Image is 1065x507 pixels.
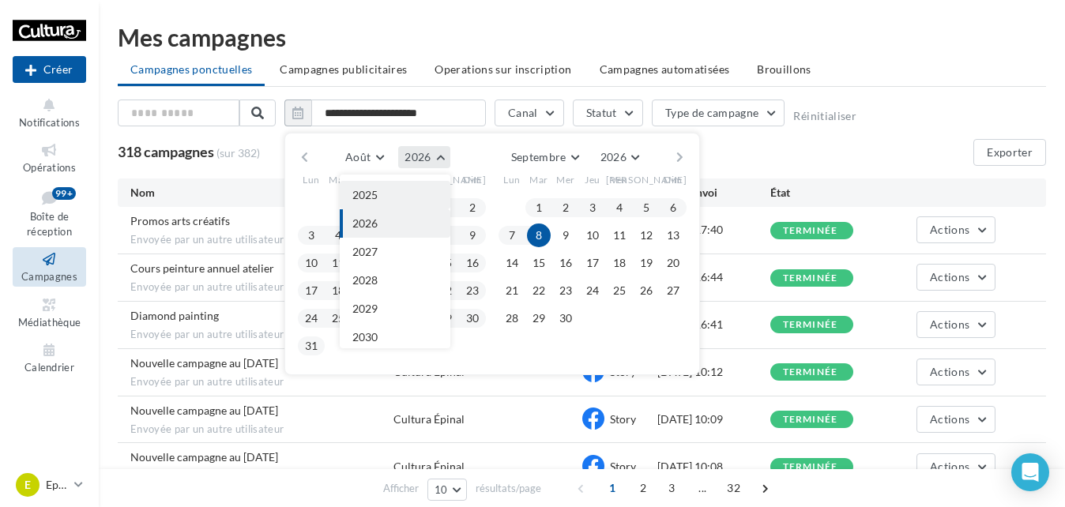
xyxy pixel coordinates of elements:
button: 2028 [340,266,450,295]
span: 3 [659,475,684,501]
span: 2029 [352,302,378,315]
button: 18 [326,279,350,302]
div: terminée [783,415,838,425]
button: 30 [461,306,484,330]
button: 10 [299,251,323,275]
span: Nouvelle campagne au 03-09-2025 [130,404,278,417]
a: Boîte de réception99+ [13,184,86,242]
button: 2025 [340,181,450,209]
span: 2028 [352,273,378,287]
button: 4 [608,196,631,220]
span: Envoyée par un autre utilisateur [130,375,393,389]
span: Jeu [384,173,400,186]
span: 2026 [600,150,627,163]
span: Envoyée par un autre utilisateur [130,233,393,247]
button: 29 [527,306,551,330]
button: 17 [581,251,604,275]
button: 9 [554,223,578,247]
span: 2026 [352,216,378,230]
span: 2025 [352,188,378,201]
button: Créer [13,56,86,83]
span: Boîte de réception [27,210,72,238]
button: Actions [916,264,995,291]
div: [DATE] 17:40 [657,222,770,238]
button: 24 [299,306,323,330]
button: 2026 [340,209,450,238]
a: E Epinal [13,470,86,500]
button: Septembre [505,146,585,168]
span: Calendrier [24,361,74,374]
span: Mer [356,173,374,186]
button: 4 [326,223,350,247]
button: 21 [500,279,524,302]
button: 2029 [340,295,450,323]
div: Cultura Épinal [393,411,465,427]
span: Actions [930,365,969,378]
div: terminée [783,320,838,330]
span: Story [610,460,636,473]
span: 2 [630,475,656,501]
div: Mes campagnes [118,25,1046,49]
span: Médiathèque [18,316,81,329]
button: Août [339,146,389,168]
span: Envoyée par un autre utilisateur [130,328,393,342]
p: Epinal [46,477,68,493]
span: Envoyée par un autre utilisateur [130,422,393,437]
div: [DATE] 10:09 [657,411,770,427]
div: État [770,185,883,201]
button: 8 [527,223,551,247]
span: Septembre [511,150,566,163]
button: 28 [500,306,524,330]
span: 318 campagnes [118,143,214,160]
span: [PERSON_NAME] [405,173,487,186]
a: Médiathèque [13,293,86,332]
span: Mer [556,173,575,186]
span: Nouvelle campagne au 03-09-2025 [130,450,278,464]
button: Actions [916,216,995,243]
span: Actions [930,317,969,331]
button: 24 [581,279,604,302]
button: 23 [554,279,578,302]
span: 2030 [352,330,378,344]
span: ... [690,475,715,501]
button: 25 [326,306,350,330]
div: [DATE] 10:08 [657,459,770,475]
button: 31 [299,334,323,358]
button: 2027 [340,238,450,266]
div: Nouvelle campagne [13,56,86,83]
button: 11 [608,223,631,247]
span: Actions [930,460,969,473]
button: 30 [554,306,578,330]
button: 14 [500,251,524,275]
span: Nouvelle campagne au 03-09-2025 [130,356,278,370]
button: 26 [634,279,658,302]
span: Actions [930,412,969,426]
span: Notifications [19,116,80,129]
div: terminée [783,462,838,472]
button: 19 [634,251,658,275]
span: Août [345,150,371,163]
button: Exporter [973,139,1046,166]
button: 5 [634,196,658,220]
button: 16 [461,251,484,275]
button: 17 [299,279,323,302]
span: E [24,477,31,493]
button: 27 [661,279,685,302]
button: 10 [427,479,468,501]
button: 11 [326,251,350,275]
a: Opérations [13,138,86,177]
span: Lun [303,173,320,186]
button: Actions [916,311,995,338]
span: Envoyée par un autre utilisateur [130,280,393,295]
button: 3 [299,223,323,247]
span: 2027 [352,245,378,258]
button: 2 [554,196,578,220]
div: Open Intercom Messenger [1011,453,1049,491]
span: [PERSON_NAME] [606,173,687,186]
span: Opérations [23,161,76,174]
button: 2030 [340,323,450,351]
span: Campagnes [21,270,77,283]
span: Mar [529,173,548,186]
button: 25 [608,279,631,302]
button: 13 [661,223,685,247]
